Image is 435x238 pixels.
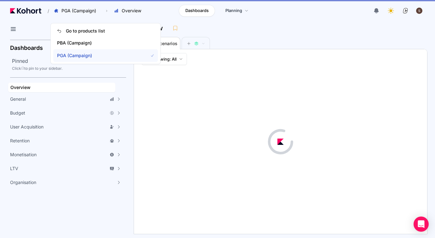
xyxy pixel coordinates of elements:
[10,110,25,116] span: Budget
[153,56,177,62] span: Showing: All
[179,5,215,17] a: Dashboards
[10,179,36,186] span: Organisation
[142,53,187,65] button: Showing: All
[50,5,103,16] button: PGA (Campaign)
[111,5,148,16] button: Overview
[12,66,126,71] div: Click to pin to your sidebar.
[66,28,105,34] span: Go to products list
[10,152,37,158] span: Monetisation
[10,138,30,144] span: Retention
[53,49,158,62] a: PGA (Campaign)
[105,8,109,13] span: ›
[8,83,115,92] a: Overview
[414,217,429,232] div: Open Intercom Messenger
[10,85,31,90] span: Overview
[10,96,26,102] span: General
[43,8,49,14] span: /
[122,8,141,14] span: Overview
[219,5,255,17] a: Planning
[53,37,158,49] a: PBA (Campaign)
[185,8,209,14] span: Dashboards
[57,40,140,46] span: PBA (Campaign)
[53,25,158,37] a: Go to products list
[10,165,18,172] span: LTV
[10,8,41,14] img: Kohort logo
[402,8,409,14] img: logo_ConcreteSoftwareLogo_20230810134128192030.png
[57,52,140,59] span: PGA (Campaign)
[10,45,43,51] h2: Dashboards
[225,8,242,14] span: Planning
[12,57,126,65] h2: Pinned
[61,8,96,14] span: PGA (Campaign)
[10,124,43,130] span: User Acquisition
